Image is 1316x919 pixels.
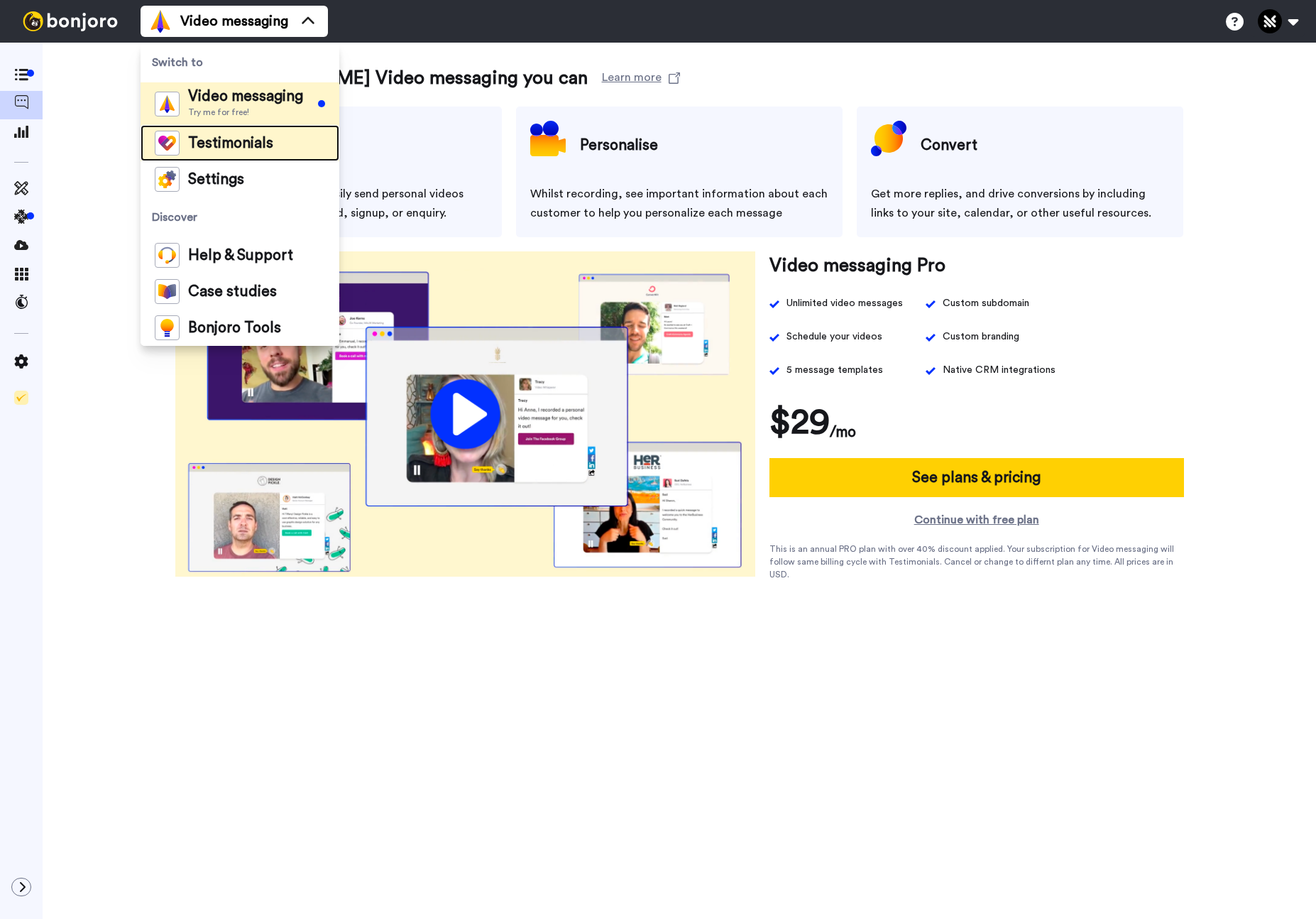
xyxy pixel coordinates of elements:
[141,273,339,310] a: Case studies
[769,401,830,444] h1: $29
[943,327,1019,347] span: Custom branding
[580,128,658,163] h4: Personalise
[14,391,28,405] img: Checklist.svg
[769,543,1184,581] div: This is an annual PRO plan with over 40% discount applied. Your subscription for Video messaging ...
[149,10,172,33] img: vm-color.svg
[141,197,339,237] span: Discover
[188,285,277,299] span: Case studies
[769,511,1184,528] a: Continue with free plan
[141,310,339,346] a: Bonjoro Tools
[921,128,977,163] h4: Convert
[943,361,1055,380] span: Native CRM integrations
[155,279,180,304] img: case-study-colored.svg
[141,125,339,161] a: Testimonials
[943,294,1029,313] div: Custom subdomain
[530,185,828,223] div: Whilst recording, see important information about each customer to help you personalize each message
[141,43,339,82] span: Switch to
[871,185,1169,223] div: Get more replies, and drive conversions by including links to your site, calendar, or other usefu...
[155,131,180,156] img: tm-color.svg
[141,82,339,125] a: Video messagingTry me for free!
[786,361,883,380] span: 5 message templates
[786,327,882,347] span: Schedule your videos
[188,136,273,151] span: Testimonials
[912,466,1041,489] h4: See plans & pricing
[155,243,180,268] img: help-and-support-colored.svg
[188,89,303,104] span: Video messaging
[786,294,903,313] div: Unlimited video messages
[155,167,180,192] img: settings-colored.svg
[188,173,244,187] span: Settings
[155,92,180,116] img: vm-color.svg
[17,11,124,31] img: bj-logo-header-white.svg
[602,64,680,92] a: Learn more
[141,237,339,273] a: Help & Support
[830,420,856,444] h4: /mo
[155,315,180,340] img: bj-tools-colored.svg
[180,11,288,31] span: Video messaging
[188,321,281,335] span: Bonjoro Tools
[188,107,303,118] span: Try me for free!
[769,251,945,280] h3: Video messaging Pro
[175,64,588,92] h3: With [PERSON_NAME] Video messaging you can
[141,161,339,197] a: Settings
[188,249,293,263] span: Help & Support
[602,69,662,82] div: Learn more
